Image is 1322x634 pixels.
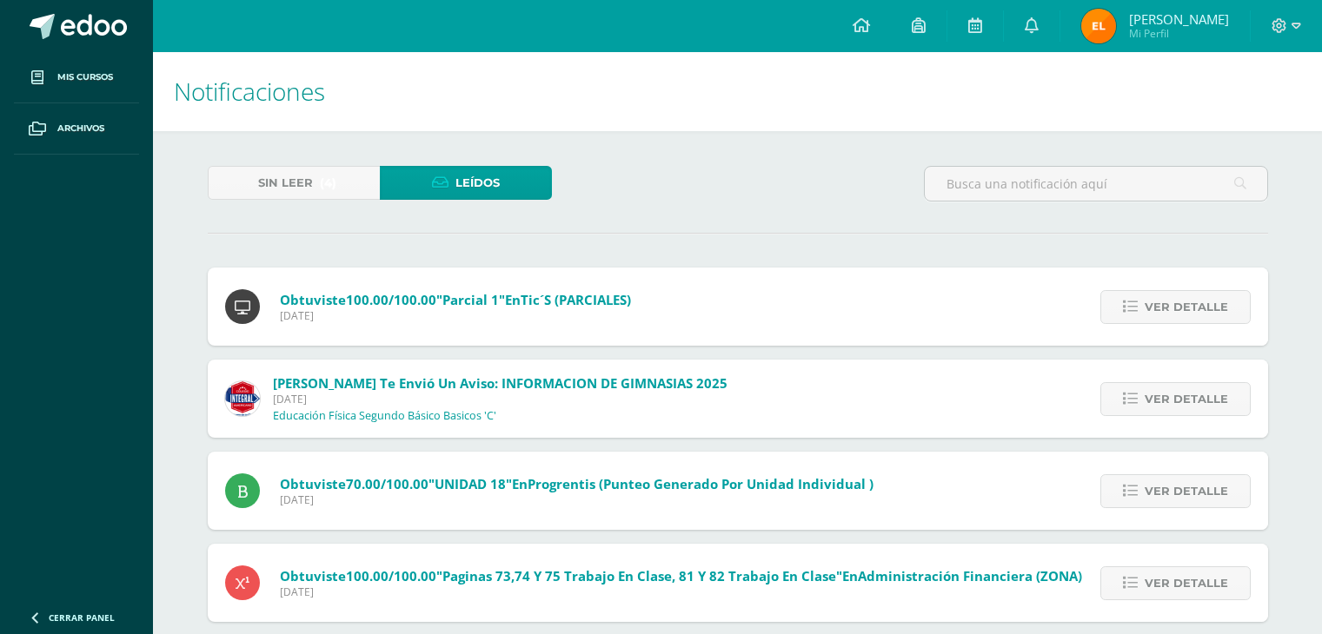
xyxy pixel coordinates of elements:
span: Mis cursos [57,70,113,84]
span: Obtuviste en [280,567,1082,584]
span: Notificaciones [174,75,325,108]
span: (4) [320,167,336,199]
span: Sin leer [258,167,313,199]
span: [DATE] [280,584,1082,599]
span: Ver detalle [1145,383,1228,415]
span: Administración Financiera (ZONA) [858,567,1082,584]
a: Mis cursos [14,52,139,103]
input: Busca una notificación aquí [925,167,1267,201]
span: Ver detalle [1145,291,1228,323]
span: Leídos [455,167,500,199]
span: "UNIDAD 18" [428,475,512,492]
span: "paginas 73,74 y 75 trabajo en clase, 81 y 82 trabajo en clase" [436,567,842,584]
a: Leídos [380,166,552,200]
span: Ver detalle [1145,567,1228,599]
span: [DATE] [273,392,727,406]
a: Sin leer(4) [208,166,380,200]
a: Archivos [14,103,139,155]
span: Mi Perfil [1129,26,1229,41]
span: [PERSON_NAME] [1129,10,1229,28]
span: 100.00/100.00 [346,291,436,308]
span: Archivos [57,122,104,135]
span: 70.00/100.00 [346,475,428,492]
span: [PERSON_NAME] te envió un aviso: INFORMACION DE GIMNASIAS 2025 [273,374,727,392]
span: "Parcial 1" [436,291,505,308]
p: Educación Física Segundo Básico Basicos 'C' [273,409,496,423]
img: 261f38a91c24d81787e9dd9d7abcde75.png [1081,9,1116,43]
span: Progrentis (Punteo generado por unidad individual ) [528,475,874,492]
span: Tic´s (PARCIALES) [521,291,631,308]
span: Ver detalle [1145,475,1228,507]
span: Obtuviste en [280,475,874,492]
span: Obtuviste en [280,291,631,308]
span: [DATE] [280,492,874,507]
span: Cerrar panel [49,611,115,624]
img: 805d0fc3735f832b0a145cc0fd8c7d46.png [225,381,260,416]
span: 100.00/100.00 [346,567,436,584]
span: [DATE] [280,308,631,323]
